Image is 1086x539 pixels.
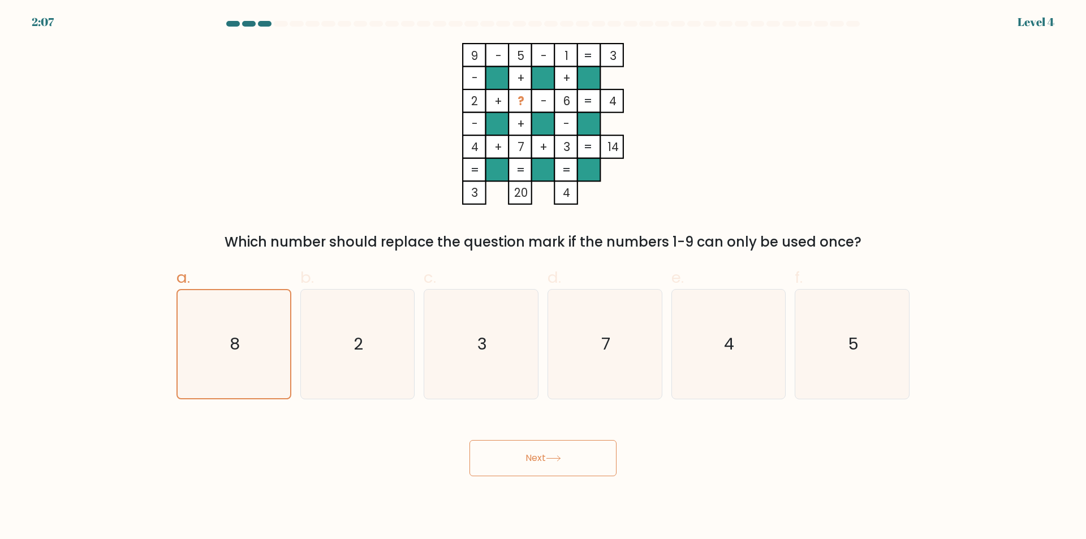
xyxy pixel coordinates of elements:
[795,266,803,288] span: f.
[471,48,478,64] tspan: 9
[563,115,570,132] tspan: -
[424,266,436,288] span: c.
[494,93,502,109] tspan: +
[469,440,617,476] button: Next
[541,93,547,109] tspan: -
[517,115,525,132] tspan: +
[472,70,478,86] tspan: -
[471,139,479,155] tspan: 4
[518,93,524,109] tspan: ?
[563,70,571,86] tspan: +
[300,266,314,288] span: b.
[610,48,617,64] tspan: 3
[564,48,568,64] tspan: 1
[354,333,363,356] text: 2
[540,139,548,155] tspan: +
[725,333,735,356] text: 4
[563,184,570,201] tspan: 4
[584,48,592,64] tspan: =
[541,48,547,64] tspan: -
[477,333,487,356] text: 3
[176,266,190,288] span: a.
[32,14,54,31] div: 2:07
[471,93,478,109] tspan: 2
[563,139,570,155] tspan: 3
[562,162,571,178] tspan: =
[584,93,592,109] tspan: =
[517,70,525,86] tspan: +
[517,48,524,64] tspan: 5
[518,139,524,155] tspan: 7
[514,184,528,201] tspan: 20
[607,139,619,155] tspan: 14
[848,333,859,356] text: 5
[671,266,684,288] span: e.
[495,48,502,64] tspan: -
[609,93,617,109] tspan: 4
[471,162,479,178] tspan: =
[516,162,525,178] tspan: =
[548,266,561,288] span: d.
[472,115,478,132] tspan: -
[230,333,240,355] text: 8
[471,184,478,201] tspan: 3
[183,232,903,252] div: Which number should replace the question mark if the numbers 1-9 can only be used once?
[494,139,502,155] tspan: +
[601,333,610,356] text: 7
[1018,14,1054,31] div: Level 4
[563,93,570,109] tspan: 6
[584,139,592,155] tspan: =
